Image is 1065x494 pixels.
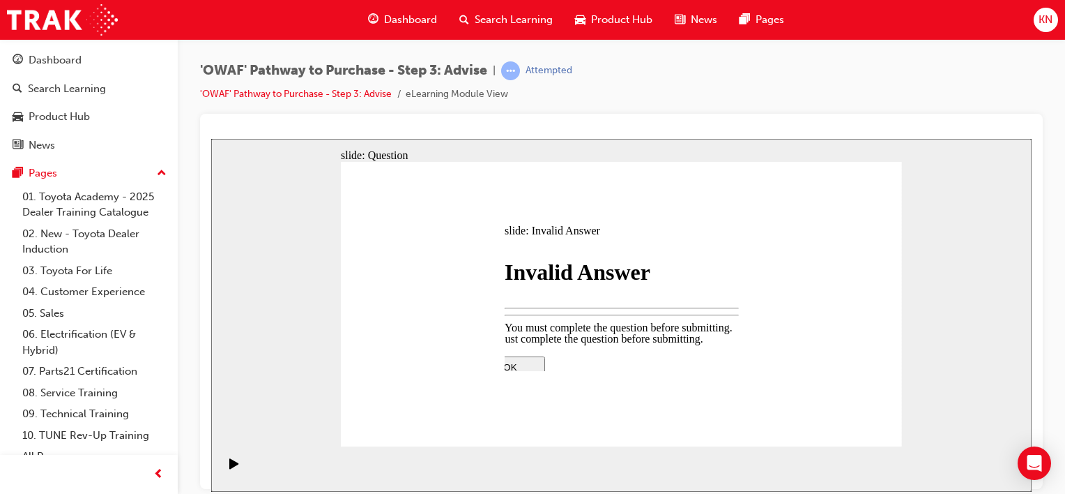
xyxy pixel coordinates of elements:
span: Search Learning [475,12,553,28]
div: Search Learning [28,81,106,97]
div: Open Intercom Messenger [1018,447,1051,480]
span: learningRecordVerb_ATTEMPT-icon [501,61,520,80]
img: Trak [7,4,118,36]
a: guage-iconDashboard [357,6,448,34]
a: 04. Customer Experience [17,281,172,303]
a: 03. Toyota For Life [17,260,172,282]
button: DashboardSearch LearningProduct HubNews [6,45,172,160]
span: Dashboard [384,12,437,28]
span: pages-icon [13,167,23,180]
a: 10. TUNE Rev-Up Training [17,425,172,447]
span: search-icon [459,11,469,29]
span: pages-icon [740,11,750,29]
a: 'OWAF' Pathway to Purchase - Step 3: Advise [200,88,392,100]
a: pages-iconPages [728,6,795,34]
a: 02. New - Toyota Dealer Induction [17,223,172,260]
a: 08. Service Training [17,382,172,404]
div: Attempted [526,64,572,77]
span: news-icon [675,11,685,29]
span: guage-icon [13,54,23,67]
a: Search Learning [6,76,172,102]
li: eLearning Module View [406,87,508,103]
span: KN [1039,12,1052,28]
a: search-iconSearch Learning [448,6,564,34]
div: Product Hub [29,109,90,125]
div: Dashboard [29,52,82,68]
span: car-icon [575,11,585,29]
span: prev-icon [153,466,164,484]
span: Pages [756,12,784,28]
div: News [29,137,55,154]
div: Pages [29,165,57,181]
a: news-iconNews [664,6,728,34]
button: KN [1034,8,1058,32]
span: guage-icon [368,11,378,29]
a: car-iconProduct Hub [564,6,664,34]
a: 05. Sales [17,303,172,324]
button: Pages [6,160,172,186]
a: 09. Technical Training [17,403,172,425]
span: | [493,63,496,79]
span: up-icon [157,165,167,183]
a: News [6,133,172,158]
span: News [691,12,717,28]
span: Product Hub [591,12,652,28]
a: 01. Toyota Academy - 2025 Dealer Training Catalogue [17,186,172,223]
a: 06. Electrification (EV & Hybrid) [17,324,172,361]
span: news-icon [13,140,23,152]
span: car-icon [13,111,23,123]
a: All Pages [17,446,172,467]
span: 'OWAF' Pathway to Purchase - Step 3: Advise [200,63,487,79]
a: 07. Parts21 Certification [17,361,172,382]
a: Dashboard [6,47,172,73]
a: Product Hub [6,104,172,130]
span: search-icon [13,83,22,96]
